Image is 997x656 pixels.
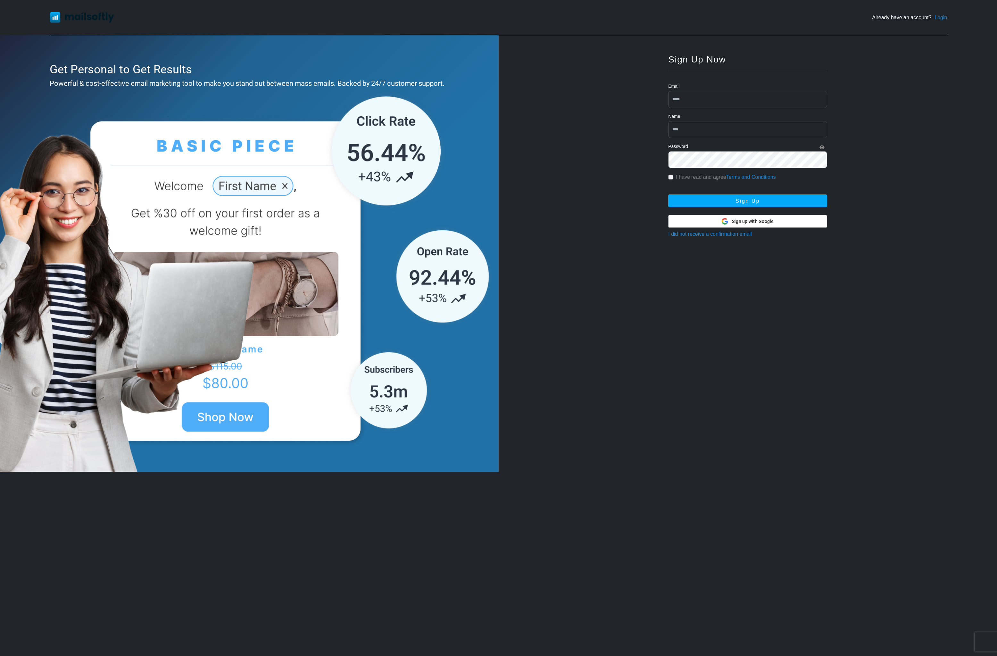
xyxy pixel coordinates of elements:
[872,14,947,21] div: Already have an account?
[668,231,752,237] a: I did not receive a confirmation email
[50,78,446,89] div: Powerful & cost-effective email marketing tool to make you stand out between mass emails. Backed ...
[819,145,825,150] i: Show Password
[668,83,679,90] label: Email
[668,113,680,120] label: Name
[50,61,446,78] div: Get Personal to Get Results
[732,218,774,225] span: Sign up with Google
[668,54,726,64] span: Sign Up Now
[668,215,827,228] button: Sign up with Google
[50,12,114,22] img: Mailsoftly
[668,143,688,150] label: Password
[726,174,776,180] a: Terms and Conditions
[935,14,947,21] a: Login
[668,194,827,207] button: Sign Up
[676,173,776,181] label: I have read and agree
